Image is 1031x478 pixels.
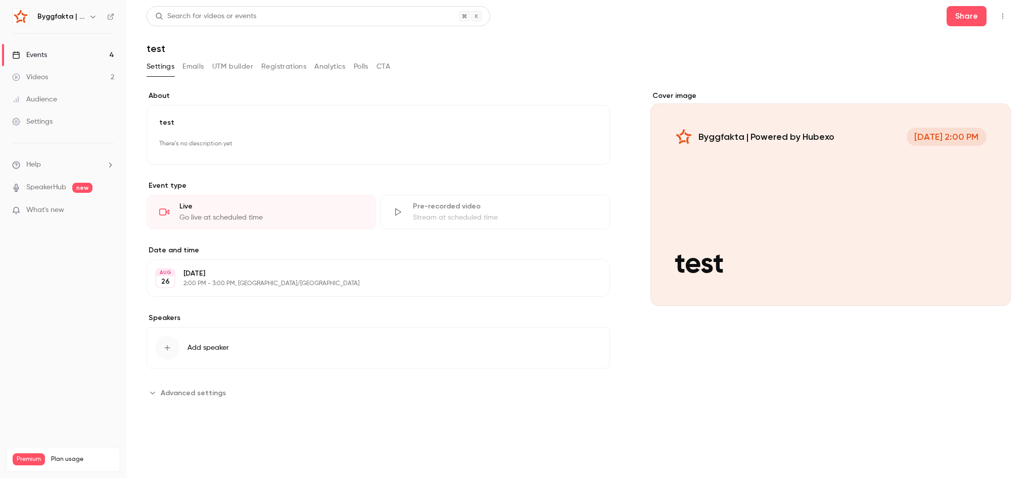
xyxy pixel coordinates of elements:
[13,9,29,25] img: Byggfakta | Powered by Hubexo
[72,183,92,193] span: new
[161,388,226,398] span: Advanced settings
[147,245,610,255] label: Date and time
[182,59,204,75] button: Emails
[159,136,597,152] p: There's no description yet
[147,195,376,229] div: LiveGo live at scheduled time
[37,12,85,22] h6: Byggfakta | Powered by Hubexo
[650,91,1011,306] section: Cover image
[12,50,47,60] div: Events
[147,59,174,75] button: Settings
[147,42,1011,55] h1: test
[12,117,53,127] div: Settings
[147,313,610,323] label: Speakers
[51,455,114,463] span: Plan usage
[156,269,174,276] div: AUG
[183,280,556,288] p: 2:00 PM - 3:00 PM, [GEOGRAPHIC_DATA]/[GEOGRAPHIC_DATA]
[183,269,556,279] p: [DATE]
[12,94,57,104] div: Audience
[147,181,610,191] p: Event type
[147,385,232,401] button: Advanced settings
[947,6,987,26] button: Share
[380,195,610,229] div: Pre-recorded videoStream at scheduled time
[147,385,610,401] section: Advanced settings
[12,72,48,82] div: Videos
[147,327,610,368] button: Add speaker
[26,182,66,193] a: SpeakerHub
[314,59,346,75] button: Analytics
[261,59,306,75] button: Registrations
[179,201,363,211] div: Live
[650,91,1011,101] label: Cover image
[159,118,597,128] p: test
[13,453,45,465] span: Premium
[155,11,256,22] div: Search for videos or events
[212,59,253,75] button: UTM builder
[26,205,64,216] span: What's new
[26,160,41,170] span: Help
[179,213,363,223] div: Go live at scheduled time
[377,59,390,75] button: CTA
[188,343,229,353] span: Add speaker
[161,277,170,287] p: 26
[354,59,368,75] button: Polls
[12,160,114,170] li: help-dropdown-opener
[413,201,597,211] div: Pre-recorded video
[413,213,597,223] div: Stream at scheduled time
[147,91,610,101] label: About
